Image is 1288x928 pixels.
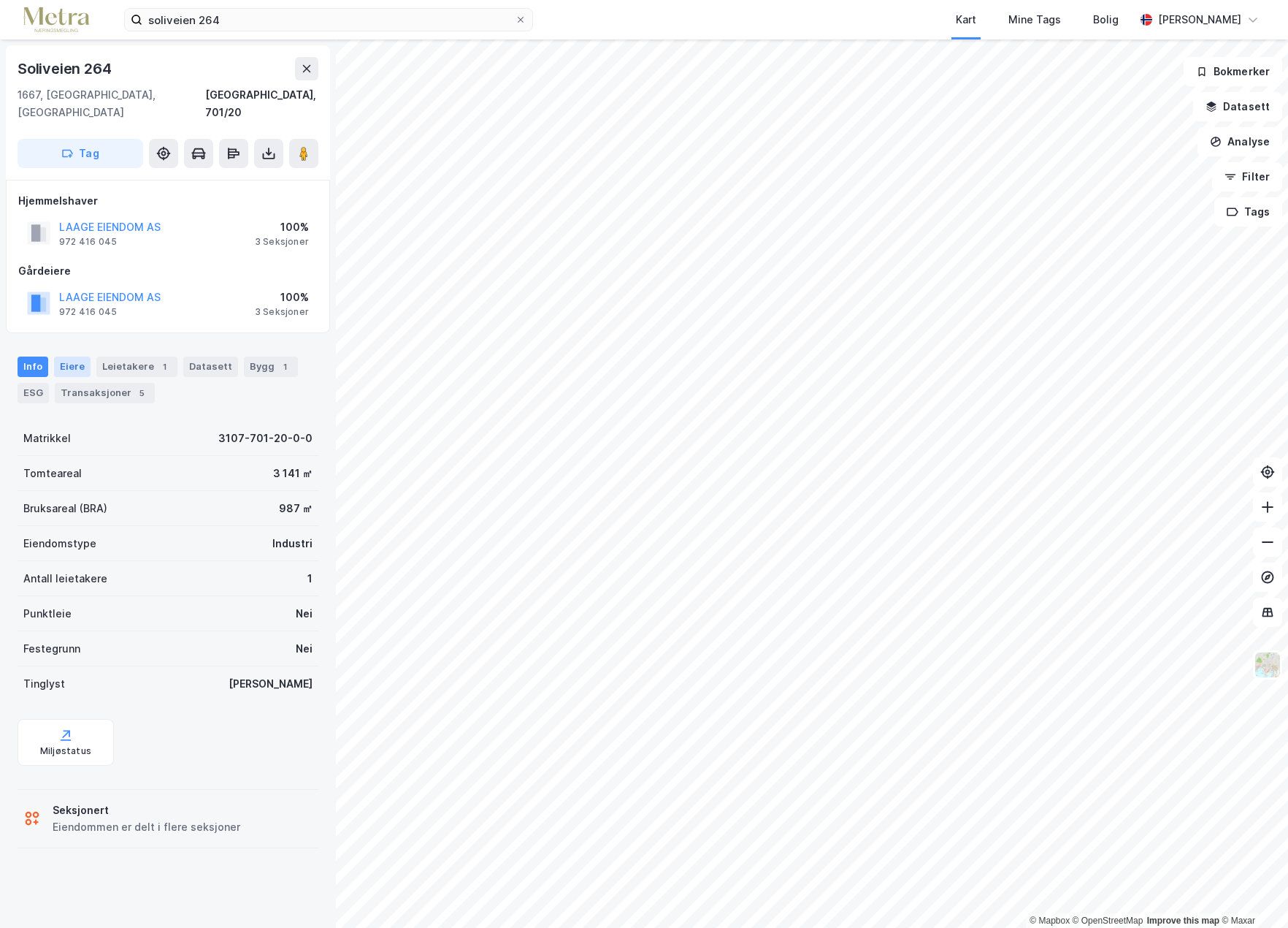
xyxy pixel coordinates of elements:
div: 100% [255,289,309,306]
div: Antall leietakere [23,570,107,587]
div: Datasett [183,357,238,377]
a: Improve this map [1147,916,1219,926]
div: Festegrunn [23,640,80,658]
div: Eiendomstype [23,535,96,552]
div: Nei [296,640,313,658]
div: Bruksareal (BRA) [23,500,107,517]
div: Punktleie [23,605,72,623]
div: 972 416 045 [59,236,117,248]
iframe: Chat Widget [1215,858,1288,928]
a: Mapbox [1030,916,1070,926]
button: Tags [1214,197,1282,227]
div: Gårdeiere [18,262,318,280]
div: Leietakere [96,357,177,377]
img: metra-logo.256734c3b2bbffee19d4.png [23,7,89,33]
div: ESG [18,383,49,403]
div: Bygg [244,357,298,377]
div: Kontrollprogram for chat [1215,858,1288,928]
img: Z [1254,651,1281,679]
button: Bokmerker [1184,57,1282,86]
div: 3 Seksjoner [255,306,309,318]
a: OpenStreetMap [1073,916,1143,926]
div: Matrikkel [23,430,71,447]
div: 3107-701-20-0-0 [218,430,313,447]
div: Transaksjoner [55,383,155,403]
div: Hjemmelshaver [18,192,318,210]
div: Eiere [54,357,91,377]
div: Eiendommen er delt i flere seksjoner [53,818,240,836]
div: Bolig [1093,11,1119,28]
div: 1 [307,570,313,587]
div: 987 ㎡ [279,500,313,517]
button: Analyse [1197,127,1282,156]
div: [GEOGRAPHIC_DATA], 701/20 [205,86,318,121]
div: 1 [157,360,172,374]
div: Miljøstatus [40,745,91,757]
div: 5 [134,386,149,400]
div: 1 [277,360,292,374]
div: Seksjonert [53,802,240,819]
div: Soliveien 264 [18,57,114,80]
div: Kart [956,11,976,28]
div: 972 416 045 [59,306,117,318]
div: Tinglyst [23,675,65,693]
button: Filter [1212,162,1282,191]
div: 1667, [GEOGRAPHIC_DATA], [GEOGRAPHIC_DATA] [18,86,205,121]
div: [PERSON_NAME] [1158,11,1241,28]
button: Datasett [1193,92,1282,121]
input: Søk på adresse, matrikkel, gårdeiere, leietakere eller personer [142,9,515,31]
div: 100% [255,218,309,236]
div: Info [18,357,48,377]
div: Tomteareal [23,465,82,482]
button: Tag [18,139,143,168]
div: Mine Tags [1008,11,1061,28]
div: 3 Seksjoner [255,236,309,248]
div: 3 141 ㎡ [273,465,313,482]
div: Nei [296,605,313,623]
div: [PERSON_NAME] [229,675,313,693]
div: Industri [272,535,313,552]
